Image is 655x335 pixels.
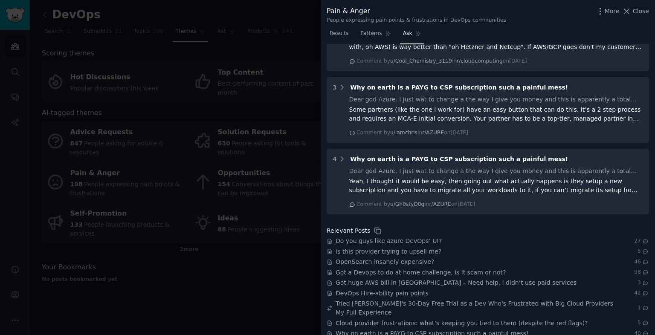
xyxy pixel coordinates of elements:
span: 5 [638,248,649,255]
a: Results [327,27,351,44]
span: u/Gh0styD0g [390,201,424,207]
a: Do you guys like azure DevOps’ UI? [336,237,442,245]
span: More [605,7,620,16]
button: More [596,7,620,16]
span: u/iamchris [390,130,417,136]
div: 4 [333,155,337,164]
div: Comment by in on [DATE] [356,129,468,137]
span: Patterns [360,30,382,38]
div: Pain & Anger [327,6,506,17]
span: 1 [638,304,649,312]
a: Got a Devops to do at home challenge, is it scam or not? [336,268,506,277]
div: Relevant Posts [327,226,370,235]
div: Comment by in on [DATE] [356,201,475,208]
span: Close [633,7,649,16]
button: Close [622,7,649,16]
span: Why on earth is a PAYG to CSP subscription such a painful mess! [350,156,568,162]
a: Got huge AWS bill in [GEOGRAPHIC_DATA] – Need help, I didn’t use paid services [336,278,577,287]
span: 27 [634,237,649,245]
div: Dear god Azure. I just wat to change a the way I give you money and this is apparently a total su... [349,167,643,176]
div: Comment by in on [DATE] [356,58,527,65]
a: Ask [400,27,424,44]
span: u/Cool_Chemistry_3119 [390,58,452,64]
div: Dear god Azure. I just wat to change a the way I give you money and this is apparently a total su... [349,95,643,104]
span: r/AZURE [422,130,444,136]
span: r/cloudcomputing [457,58,503,64]
a: Patterns [357,27,394,44]
span: 3 [638,279,649,287]
a: Tried [PERSON_NAME]'s 30-Day Free Trial as a Dev Who's Frustrated with Big Cloud Providers My Ful... [336,299,638,317]
span: r/AZURE [429,201,451,207]
span: 46 [634,258,649,266]
a: OpenSearch insanely expensive? [336,257,434,266]
a: is this provider trying to upsell me? [336,247,441,256]
div: People expressing pain points & frustrations in DevOps communities [327,17,506,24]
span: Results [330,30,348,38]
span: Ask [403,30,412,38]
div: Yeah, I thought it would be easy, then going out what actually happens is they setup a new subscr... [349,177,643,195]
span: 98 [634,269,649,276]
div: Some partners (like the one I work for) have an easy button that can do this. It’s a 2 step proce... [349,105,643,123]
a: Cloud provider frustrations: what’s keeping you tied to them (despite the red flags)? [336,319,588,328]
div: 3 [333,83,337,92]
span: 42 [634,289,649,297]
span: 5 [638,319,649,327]
span: Why on earth is a PAYG to CSP subscription such a painful mess! [350,84,568,91]
a: DevOps Hire-ability pain points [336,289,429,298]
